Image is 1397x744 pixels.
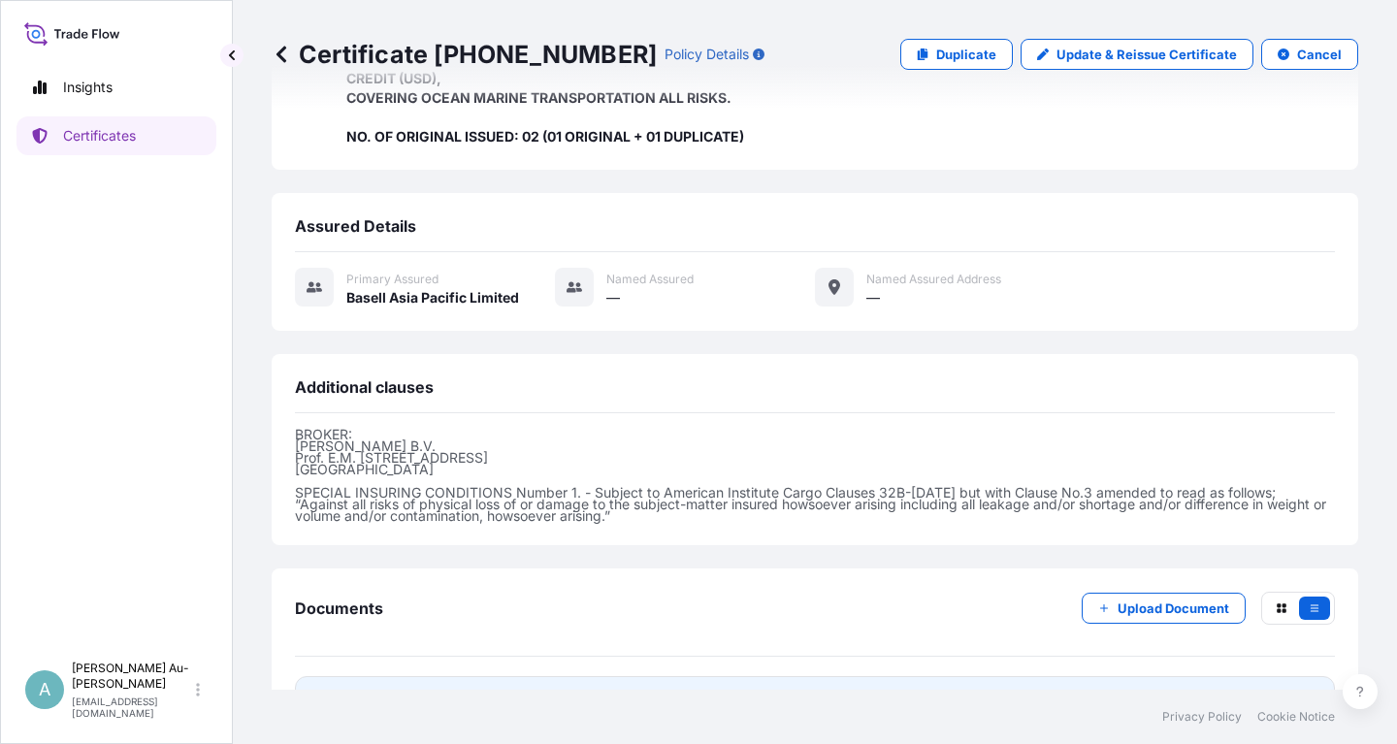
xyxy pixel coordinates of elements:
p: Insights [63,78,113,97]
p: Certificate [PHONE_NUMBER] [272,39,657,70]
p: Update & Reissue Certificate [1056,45,1237,64]
span: Primary assured [346,272,439,287]
p: [EMAIL_ADDRESS][DOMAIN_NAME] [72,695,192,719]
span: Basell Asia Pacific Limited [346,288,519,307]
span: Named Assured Address [866,272,1001,287]
p: Policy Details [665,45,749,64]
p: Duplicate [936,45,996,64]
p: [PERSON_NAME] Au-[PERSON_NAME] [72,661,192,692]
a: Update & Reissue Certificate [1021,39,1253,70]
p: BROKER: [PERSON_NAME] B.V. Prof. E.M. [STREET_ADDRESS] [GEOGRAPHIC_DATA] SPECIAL INSURING CONDITI... [295,429,1335,522]
button: Upload Document [1082,593,1246,624]
p: Cancel [1297,45,1342,64]
span: A [39,680,50,699]
span: Documents [295,598,383,618]
span: Additional clauses [295,377,434,397]
a: Duplicate [900,39,1013,70]
p: Certificates [63,126,136,146]
span: Named Assured [606,272,694,287]
a: PDFCertificate[DATE]T04:45:23.804421 [295,676,1335,727]
span: Assured Details [295,216,416,236]
a: Privacy Policy [1162,709,1242,725]
a: Insights [16,68,216,107]
a: Certificates [16,116,216,155]
span: — [606,288,620,307]
span: — [866,288,880,307]
a: Cookie Notice [1257,709,1335,725]
p: Upload Document [1118,598,1229,618]
button: Cancel [1261,39,1358,70]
